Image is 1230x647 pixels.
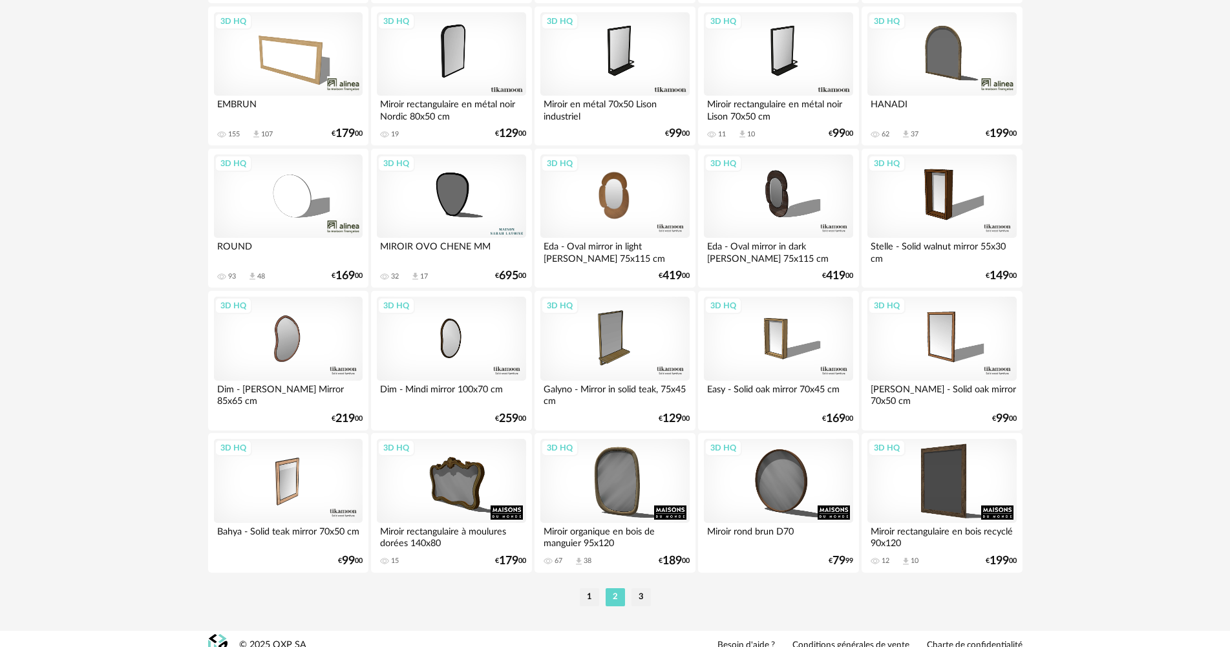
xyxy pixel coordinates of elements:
[215,440,252,456] div: 3D HQ
[535,291,695,430] a: 3D HQ Galyno - Mirror in solid teak, 75x45 cm €12900
[698,291,858,430] a: 3D HQ Easy - Solid oak mirror 70x45 cm €16900
[541,13,578,30] div: 3D HQ
[704,381,853,407] div: Easy - Solid oak mirror 70x45 cm
[332,271,363,281] div: € 00
[882,130,889,139] div: 62
[335,414,355,423] span: 219
[555,557,562,566] div: 67
[391,272,399,281] div: 32
[338,557,363,566] div: € 00
[822,414,853,423] div: € 00
[867,381,1016,407] div: [PERSON_NAME] - Solid oak mirror 70x50 cm
[335,129,355,138] span: 179
[377,523,525,549] div: Miroir rectangulaire à moulures dorées 140x80
[822,271,853,281] div: € 00
[862,6,1022,146] a: 3D HQ HANADI 62 Download icon 37 €19900
[499,129,518,138] span: 129
[540,238,689,264] div: Eda - Oval mirror in light [PERSON_NAME] 75x115 cm
[335,271,355,281] span: 169
[867,238,1016,264] div: Stelle - Solid walnut mirror 55x30 cm
[705,13,742,30] div: 3D HQ
[371,149,531,288] a: 3D HQ MIROIR OVO CHENE MM 32 Download icon 17 €69500
[371,291,531,430] a: 3D HQ Dim - Mindi mirror 100x70 cm €25900
[911,130,918,139] div: 37
[332,129,363,138] div: € 00
[862,433,1022,573] a: 3D HQ Miroir rectangulaire en bois recyclé 90x120 12 Download icon 10 €19900
[377,297,415,314] div: 3D HQ
[826,414,845,423] span: 169
[990,557,1009,566] span: 199
[342,557,355,566] span: 99
[377,238,525,264] div: MIROIR OVO CHENE MM
[704,238,853,264] div: Eda - Oval mirror in dark [PERSON_NAME] 75x115 cm
[705,155,742,172] div: 3D HQ
[901,557,911,566] span: Download icon
[499,557,518,566] span: 179
[371,6,531,146] a: 3D HQ Miroir rectangulaire en métal noir Nordic 80x50 cm 19 €12900
[420,272,428,281] div: 17
[663,271,682,281] span: 419
[826,271,845,281] span: 419
[208,291,368,430] a: 3D HQ Dim - [PERSON_NAME] Mirror 85x65 cm €21900
[248,271,257,281] span: Download icon
[495,271,526,281] div: € 00
[829,129,853,138] div: € 00
[410,271,420,281] span: Download icon
[228,130,240,139] div: 155
[868,155,906,172] div: 3D HQ
[868,13,906,30] div: 3D HQ
[377,13,415,30] div: 3D HQ
[832,129,845,138] span: 99
[659,414,690,423] div: € 00
[377,440,415,456] div: 3D HQ
[698,433,858,573] a: 3D HQ Miroir rond brun D70 €7999
[832,557,845,566] span: 79
[606,588,625,606] li: 2
[868,297,906,314] div: 3D HQ
[659,271,690,281] div: € 00
[986,271,1017,281] div: € 00
[698,149,858,288] a: 3D HQ Eda - Oval mirror in dark [PERSON_NAME] 75x115 cm €41900
[391,557,399,566] div: 15
[214,381,363,407] div: Dim - [PERSON_NAME] Mirror 85x65 cm
[541,297,578,314] div: 3D HQ
[704,96,853,122] div: Miroir rectangulaire en métal noir Lison 70x50 cm
[663,557,682,566] span: 189
[737,129,747,139] span: Download icon
[541,155,578,172] div: 3D HQ
[574,557,584,566] span: Download icon
[705,440,742,456] div: 3D HQ
[867,523,1016,549] div: Miroir rectangulaire en bois recyclé 90x120
[208,149,368,288] a: 3D HQ ROUND 93 Download icon 48 €16900
[377,155,415,172] div: 3D HQ
[862,149,1022,288] a: 3D HQ Stelle - Solid walnut mirror 55x30 cm €14900
[996,414,1009,423] span: 99
[669,129,682,138] span: 99
[659,557,690,566] div: € 00
[257,272,265,281] div: 48
[580,588,599,606] li: 1
[214,238,363,264] div: ROUND
[540,381,689,407] div: Galyno - Mirror in solid teak, 75x45 cm
[228,272,236,281] div: 93
[698,6,858,146] a: 3D HQ Miroir rectangulaire en métal noir Lison 70x50 cm 11 Download icon 10 €9900
[377,96,525,122] div: Miroir rectangulaire en métal noir Nordic 80x50 cm
[990,271,1009,281] span: 149
[663,414,682,423] span: 129
[911,557,918,566] div: 10
[584,557,591,566] div: 38
[208,6,368,146] a: 3D HQ EMBRUN 155 Download icon 107 €17900
[829,557,853,566] div: € 99
[992,414,1017,423] div: € 00
[499,414,518,423] span: 259
[214,96,363,122] div: EMBRUN
[495,414,526,423] div: € 00
[705,297,742,314] div: 3D HQ
[540,523,689,549] div: Miroir organique en bois de manguier 95x120
[540,96,689,122] div: Miroir en métal 70x50 Lison industriel
[208,433,368,573] a: 3D HQ Bahya - Solid teak mirror 70x50 cm €9900
[718,130,726,139] div: 11
[986,129,1017,138] div: € 00
[986,557,1017,566] div: € 00
[377,381,525,407] div: Dim - Mindi mirror 100x70 cm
